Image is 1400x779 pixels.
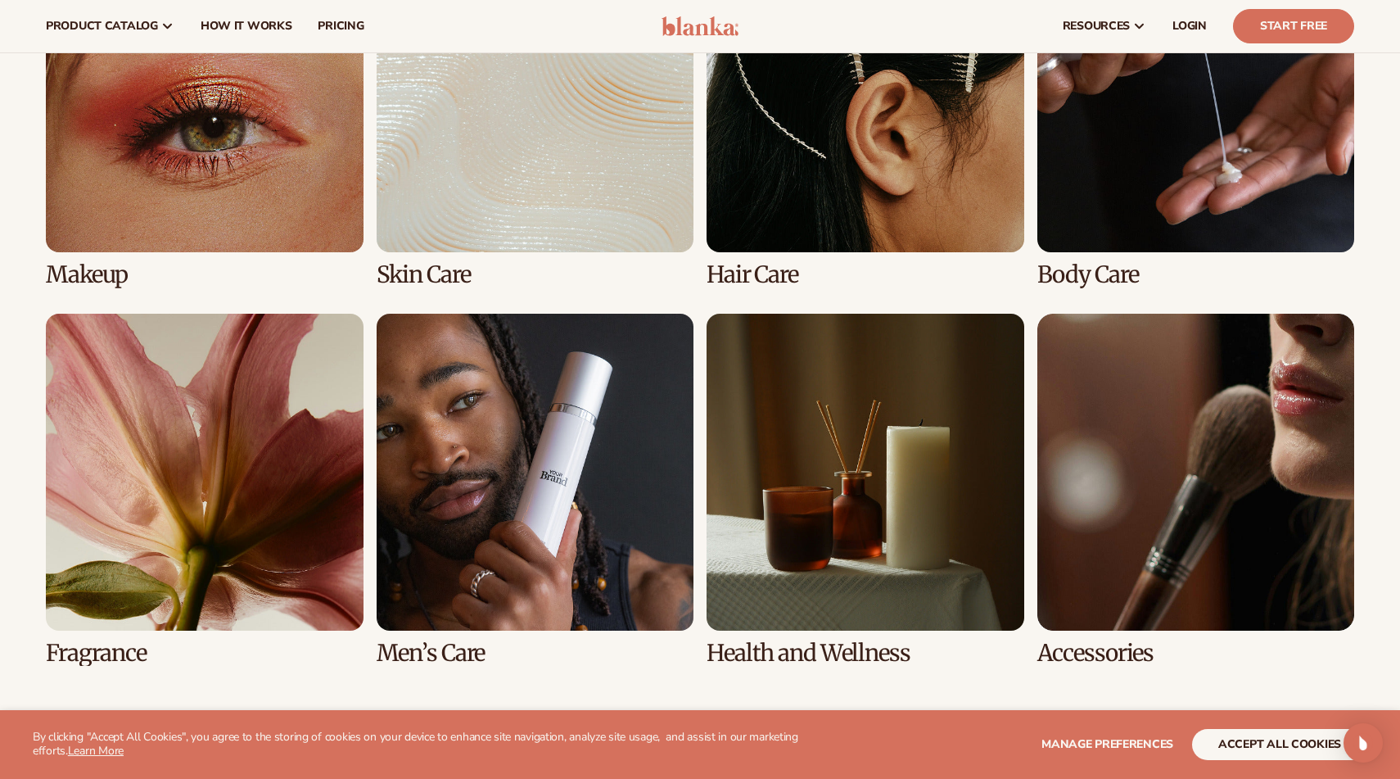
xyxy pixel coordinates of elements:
img: logo [662,16,739,36]
span: product catalog [46,20,158,33]
button: accept all cookies [1192,729,1367,760]
a: Start Free [1233,9,1354,43]
h3: Makeup [46,262,364,288]
span: LOGIN [1172,20,1207,33]
span: pricing [318,20,364,33]
a: Learn More [68,743,124,759]
div: 7 / 8 [707,314,1024,666]
div: Open Intercom Messenger [1344,723,1383,763]
h3: Skin Care [377,262,694,288]
span: resources [1063,20,1130,33]
button: Manage preferences [1041,729,1173,760]
p: By clicking "Accept All Cookies", you agree to the storing of cookies on your device to enhance s... [33,731,826,759]
h3: Body Care [1037,262,1355,288]
div: 8 / 8 [1037,314,1355,666]
span: How It Works [201,20,292,33]
div: 5 / 8 [46,314,364,666]
div: 6 / 8 [377,314,694,666]
span: Manage preferences [1041,736,1173,752]
h3: Hair Care [707,262,1024,288]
